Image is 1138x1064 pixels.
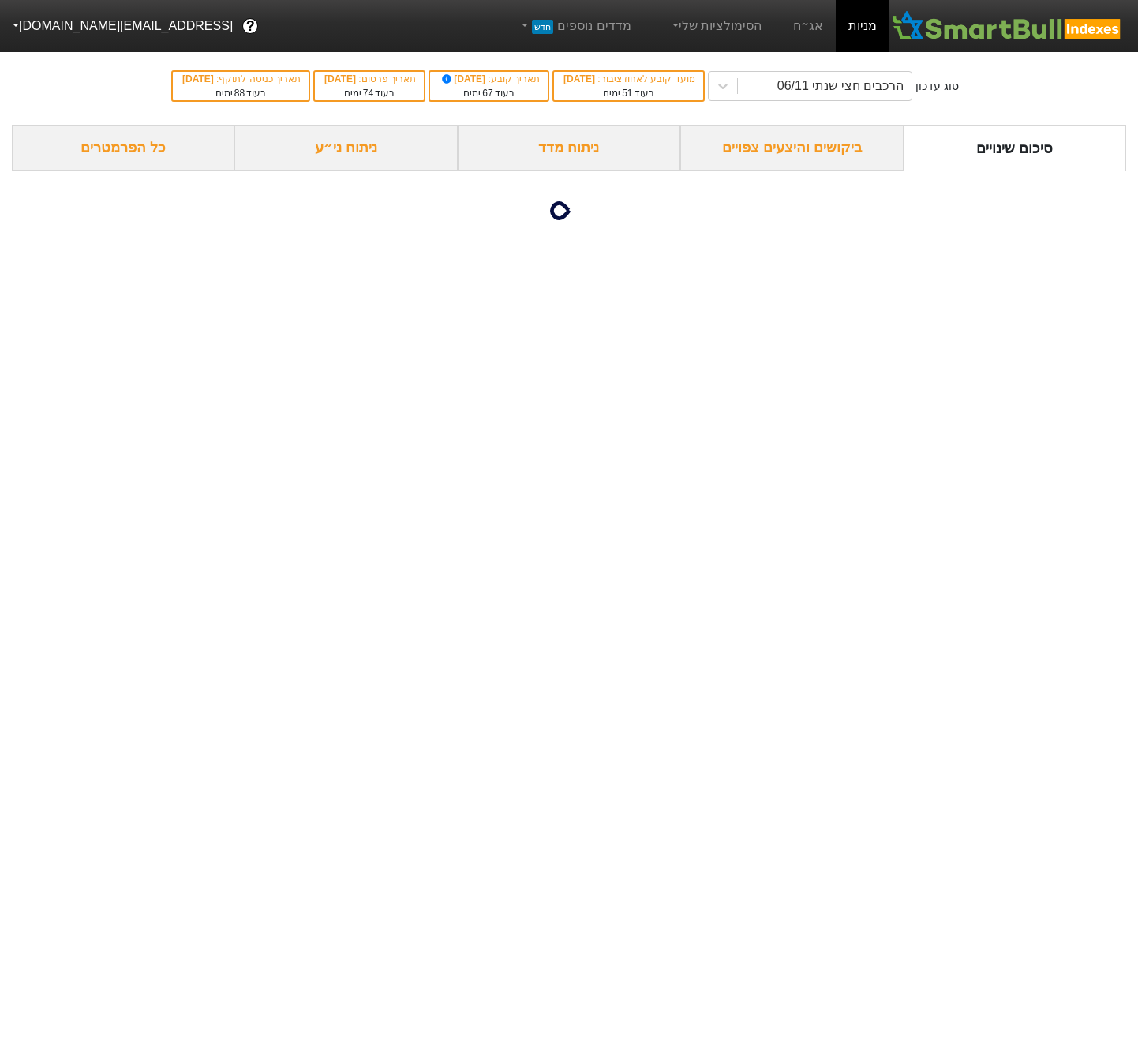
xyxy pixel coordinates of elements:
div: הרכבים חצי שנתי 06/11 [777,77,904,96]
span: [DATE] [440,73,489,84]
img: loading... [550,192,588,230]
span: 51 [622,88,632,99]
div: סיכום שינויים [904,125,1126,171]
div: ביקושים והיצעים צפויים [680,125,903,171]
div: ניתוח מדד [458,125,680,171]
div: תאריך כניסה לתוקף : [181,72,301,86]
div: בעוד ימים [181,86,301,100]
span: 67 [482,88,492,99]
div: תאריך קובע : [438,72,540,86]
div: תאריך פרסום : [323,72,416,86]
div: כל הפרמטרים [12,125,234,171]
div: בעוד ימים [562,86,694,100]
span: [DATE] [324,73,358,84]
span: 88 [234,88,245,99]
div: בעוד ימים [438,86,540,100]
span: [DATE] [563,73,597,84]
a: הסימולציות שלי [663,10,769,42]
span: ? [246,16,255,37]
div: בעוד ימים [323,86,416,100]
span: [DATE] [182,73,216,84]
a: מדדים נוספיםחדש [512,10,638,42]
div: ניתוח ני״ע [234,125,457,171]
div: מועד קובע לאחוז ציבור : [562,72,694,86]
span: חדש [532,20,553,34]
div: סוג עדכון [915,78,959,95]
span: 74 [363,88,373,99]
